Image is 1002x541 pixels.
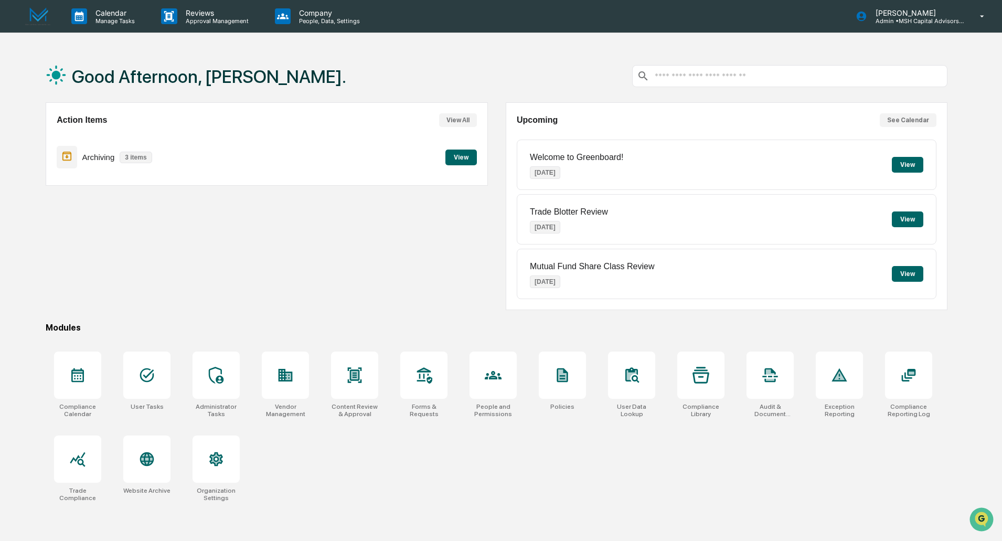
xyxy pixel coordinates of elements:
span: Preclearance [21,132,68,143]
p: Manage Tasks [87,17,140,25]
div: Content Review & Approval [331,403,378,418]
p: Mutual Fund Share Class Review [530,262,654,271]
p: Reviews [177,8,254,17]
span: Data Lookup [21,152,66,163]
button: View [892,157,923,173]
p: Welcome to Greenboard! [530,153,623,162]
button: View [445,150,477,165]
a: View [445,152,477,162]
img: logo [25,7,50,26]
div: Start new chat [36,80,172,91]
div: We're available if you need us! [36,91,133,99]
div: Website Archive [123,487,170,494]
div: Trade Compliance [54,487,101,502]
button: View All [439,113,477,127]
a: 🖐️Preclearance [6,128,72,147]
span: Attestations [87,132,130,143]
div: 🖐️ [10,133,19,142]
h2: Action Items [57,115,107,125]
a: Powered byPylon [74,177,127,186]
div: User Tasks [131,403,164,410]
div: 🗄️ [76,133,84,142]
div: Vendor Management [262,403,309,418]
div: People and Permissions [470,403,517,418]
p: Archiving [82,153,115,162]
p: Trade Blotter Review [530,207,608,217]
button: View [892,266,923,282]
div: Compliance Reporting Log [885,403,932,418]
p: [PERSON_NAME] [867,8,965,17]
p: Calendar [87,8,140,17]
div: Modules [46,323,947,333]
p: [DATE] [530,166,560,179]
a: 🔎Data Lookup [6,148,70,167]
div: 🔎 [10,153,19,162]
p: People, Data, Settings [291,17,365,25]
p: Approval Management [177,17,254,25]
div: Compliance Library [677,403,724,418]
div: User Data Lookup [608,403,655,418]
button: Start new chat [178,83,191,96]
button: View [892,211,923,227]
img: 1746055101610-c473b297-6a78-478c-a979-82029cc54cd1 [10,80,29,99]
p: [DATE] [530,275,560,288]
div: Audit & Document Logs [747,403,794,418]
p: How can we help? [10,22,191,39]
div: Organization Settings [193,487,240,502]
p: [DATE] [530,221,560,234]
h2: Upcoming [517,115,558,125]
a: 🗄️Attestations [72,128,134,147]
h1: Good Afternoon, [PERSON_NAME]. [72,66,346,87]
p: 3 items [120,152,152,163]
div: Policies [550,403,574,410]
div: Exception Reporting [816,403,863,418]
div: Compliance Calendar [54,403,101,418]
div: Forms & Requests [400,403,447,418]
iframe: Open customer support [968,506,997,535]
div: Administrator Tasks [193,403,240,418]
button: See Calendar [880,113,936,127]
p: Admin • MSH Capital Advisors LLC - RIA [867,17,965,25]
span: Pylon [104,178,127,186]
p: Company [291,8,365,17]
